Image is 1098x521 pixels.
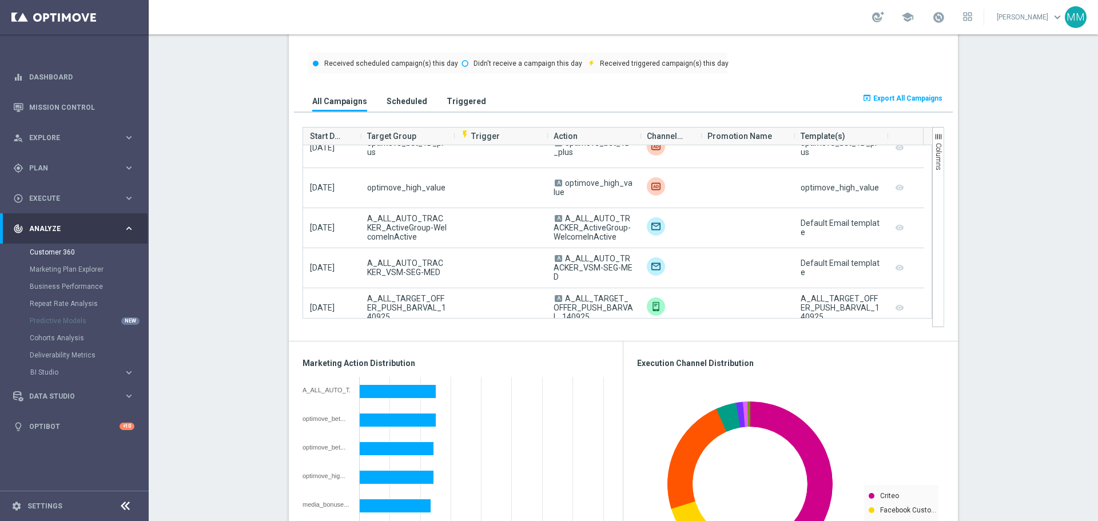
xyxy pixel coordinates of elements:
h3: All Campaigns [312,96,367,106]
span: Analyze [29,225,124,232]
span: optimove_high_value [367,183,445,192]
i: gps_fixed [13,163,23,173]
span: keyboard_arrow_down [1051,11,1064,23]
span: Target Group [367,125,416,148]
a: Deliverability Metrics [30,351,119,360]
div: +10 [120,423,134,430]
h3: Triggered [447,96,486,106]
i: settings [11,501,22,511]
div: Repeat Rate Analysis [30,295,148,312]
div: Execute [13,193,124,204]
button: gps_fixed Plan keyboard_arrow_right [13,164,135,173]
img: Criteo [647,177,665,196]
div: Cohorts Analysis [30,329,148,347]
h3: Marketing Action Distribution [303,358,609,368]
span: optimove_bet_1D_plus [554,138,630,157]
div: lightbulb Optibot +10 [13,422,135,431]
span: optimove_bet_1D_plus [367,138,447,157]
a: Dashboard [29,62,134,92]
div: track_changes Analyze keyboard_arrow_right [13,224,135,233]
span: BI Studio [30,369,112,376]
text: Facebook Custo… [880,506,936,514]
div: Explore [13,133,124,143]
i: keyboard_arrow_right [124,193,134,204]
button: person_search Explore keyboard_arrow_right [13,133,135,142]
div: A_ALL_AUTO_TRACKER_VSM-SEG-MED [303,387,351,393]
div: optimove_bet_1D_plus [801,138,880,157]
span: [DATE] [310,183,335,192]
span: A_ALL_AUTO_TRACKER_ActiveGroup-WelcomeInActive [554,214,631,241]
i: flash_on [460,130,470,139]
i: keyboard_arrow_right [124,367,134,378]
span: A_ALL_AUTO_TRACKER_VSM-SEG-MED [367,258,447,277]
div: XtremePush [647,297,665,316]
span: A [555,295,562,302]
div: BI Studio keyboard_arrow_right [30,368,135,377]
span: Start Date [310,125,344,148]
text: Criteo [880,492,899,500]
i: open_in_browser [862,93,872,102]
img: Criteo [647,137,665,156]
span: Template(s) [801,125,845,148]
i: keyboard_arrow_right [124,223,134,234]
h3: Scheduled [387,96,427,106]
div: Data Studio [13,391,124,401]
i: keyboard_arrow_right [124,391,134,401]
span: Columns [934,143,942,170]
div: Optibot [13,411,134,442]
button: play_circle_outline Execute keyboard_arrow_right [13,194,135,203]
span: Export All Campaigns [873,94,942,102]
button: Mission Control [13,103,135,112]
a: Business Performance [30,282,119,291]
button: Data Studio keyboard_arrow_right [13,392,135,401]
button: All Campaigns [309,90,370,112]
span: A [555,255,562,262]
div: Default Email template [801,258,880,277]
i: track_changes [13,224,23,234]
div: Default Email template [801,218,880,237]
div: Dashboard [13,62,134,92]
a: Marketing Plan Explorer [30,265,119,274]
i: person_search [13,133,23,143]
text: Received scheduled campaign(s) this day [324,59,458,67]
text: Didn't receive a campaign this day [474,59,582,67]
div: BI Studio [30,369,124,376]
span: [DATE] [310,223,335,232]
div: optimove_high_value [801,183,879,192]
div: optimove_bet_14D_and_reg_30D [303,415,351,422]
img: Target group only [647,257,665,276]
button: equalizer Dashboard [13,73,135,82]
div: Deliverability Metrics [30,347,148,364]
span: Plan [29,165,124,172]
i: lightbulb [13,421,23,432]
a: [PERSON_NAME]keyboard_arrow_down [996,9,1065,26]
span: [DATE] [310,143,335,152]
span: A_ALL_TARGET_OFFER_PUSH_BARVAL_140925 [367,294,447,321]
a: Repeat Rate Analysis [30,299,119,308]
a: Customer 360 [30,248,119,257]
a: Mission Control [29,92,134,122]
div: Analyze [13,224,124,234]
div: optimove_bet_1D_plus [303,444,351,451]
div: Target group only [647,217,665,236]
span: school [901,11,914,23]
div: media_bonuseria_retencja [303,501,351,508]
div: A_ALL_TARGET_OFFER_PUSH_BARVAL_140925 [801,294,880,321]
span: optimove_high_value [554,178,632,197]
div: optimove_high_value [303,472,351,479]
span: Data Studio [29,393,124,400]
span: A_ALL_AUTO_TRACKER_ActiveGroup-WelcomeInActive [367,214,447,241]
span: [DATE] [310,303,335,312]
span: Action [554,125,578,148]
a: Settings [27,503,62,510]
div: Mission Control [13,92,134,122]
div: Customer 360 [30,244,148,261]
div: Marketing Plan Explorer [30,261,148,278]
